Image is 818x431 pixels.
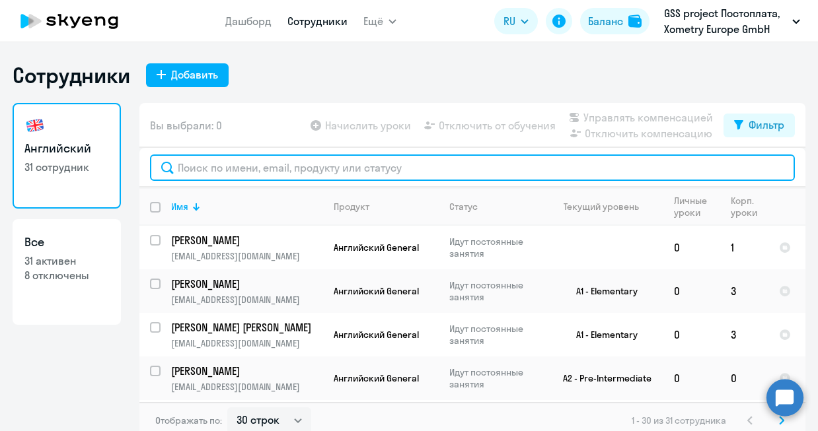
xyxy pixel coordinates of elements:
img: balance [628,15,642,28]
p: [EMAIL_ADDRESS][DOMAIN_NAME] [171,250,322,262]
p: Идут постоянные занятия [449,236,540,259]
div: Статус [449,201,478,213]
div: Корп. уроки [731,195,768,218]
button: Фильтр [724,114,795,137]
button: GSS project Постоплата, Xometry Europe GmbH [657,5,807,37]
span: Ещё [363,13,383,29]
div: Фильтр [749,117,784,133]
div: Текущий уровень [551,201,663,213]
p: [PERSON_NAME] [171,233,320,248]
p: [EMAIL_ADDRESS][DOMAIN_NAME] [171,294,322,306]
span: 1 - 30 из 31 сотрудника [632,414,726,426]
a: [PERSON_NAME] [171,233,322,248]
div: Имя [171,201,322,213]
a: [PERSON_NAME] [171,364,322,378]
span: RU [503,13,515,29]
td: A2 - Pre-Intermediate [540,356,663,400]
a: [PERSON_NAME] [PERSON_NAME] [171,320,322,335]
td: 1 [720,226,768,269]
p: Идут постоянные занятия [449,279,540,303]
div: Текущий уровень [564,201,639,213]
button: RU [494,8,538,34]
h1: Сотрудники [13,62,130,88]
span: Английский General [334,242,419,253]
p: Идут постоянные занятия [449,323,540,347]
p: [PERSON_NAME] [171,364,320,378]
td: 3 [720,269,768,313]
p: 31 активен [24,253,109,268]
p: GSS project Постоплата, Xometry Europe GmbH [664,5,787,37]
div: Баланс [588,13,623,29]
td: 0 [663,226,720,269]
span: Английский General [334,329,419,341]
a: Английский31 сотрудник [13,103,121,209]
p: 31 сотрудник [24,160,109,174]
a: Все31 активен8 отключены [13,219,121,325]
a: Дашборд [225,15,272,28]
img: english [24,115,46,136]
button: Ещё [363,8,396,34]
td: A1 - Elementary [540,313,663,356]
div: Имя [171,201,188,213]
button: Добавить [146,63,229,87]
td: 3 [720,313,768,356]
h3: Все [24,234,109,251]
p: 8 отключены [24,268,109,282]
div: Продукт [334,201,369,213]
td: A1 - Elementary [540,269,663,313]
span: Английский General [334,372,419,384]
span: Английский General [334,285,419,297]
td: 0 [720,356,768,400]
input: Поиск по имени, email, продукту или статусу [150,154,795,181]
td: 0 [663,356,720,400]
p: Идут постоянные занятия [449,366,540,390]
p: [EMAIL_ADDRESS][DOMAIN_NAME] [171,381,322,393]
p: [PERSON_NAME] [171,277,320,291]
td: 0 [663,269,720,313]
td: 0 [663,313,720,356]
span: Вы выбрали: 0 [150,117,222,133]
div: Добавить [171,67,218,83]
button: Балансbalance [580,8,650,34]
div: Личные уроки [674,195,720,218]
a: [PERSON_NAME] [171,277,322,291]
p: [EMAIL_ADDRESS][DOMAIN_NAME] [171,337,322,349]
h3: Английский [24,140,109,157]
span: Отображать по: [155,414,222,426]
p: [PERSON_NAME] [PERSON_NAME] [171,320,320,335]
a: Сотрудники [287,15,348,28]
